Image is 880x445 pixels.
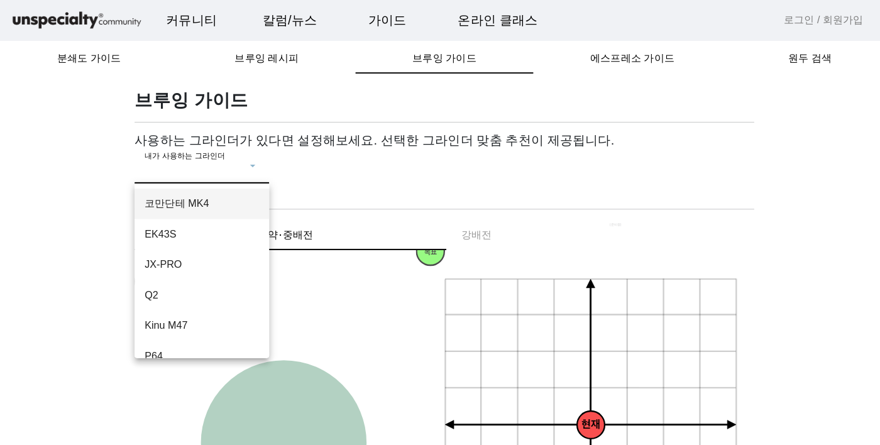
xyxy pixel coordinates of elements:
[143,315,256,330] span: Kinu M47
[83,356,162,387] a: 대화
[40,375,47,385] span: 홈
[143,345,256,360] span: P64
[194,375,209,385] span: 설정
[143,224,256,239] span: EK43S
[115,375,130,385] span: 대화
[143,285,256,300] span: Q2
[4,356,83,387] a: 홈
[143,194,256,209] span: 코만단테 MK4
[162,356,241,387] a: 설정
[143,255,256,270] span: JX-PRO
